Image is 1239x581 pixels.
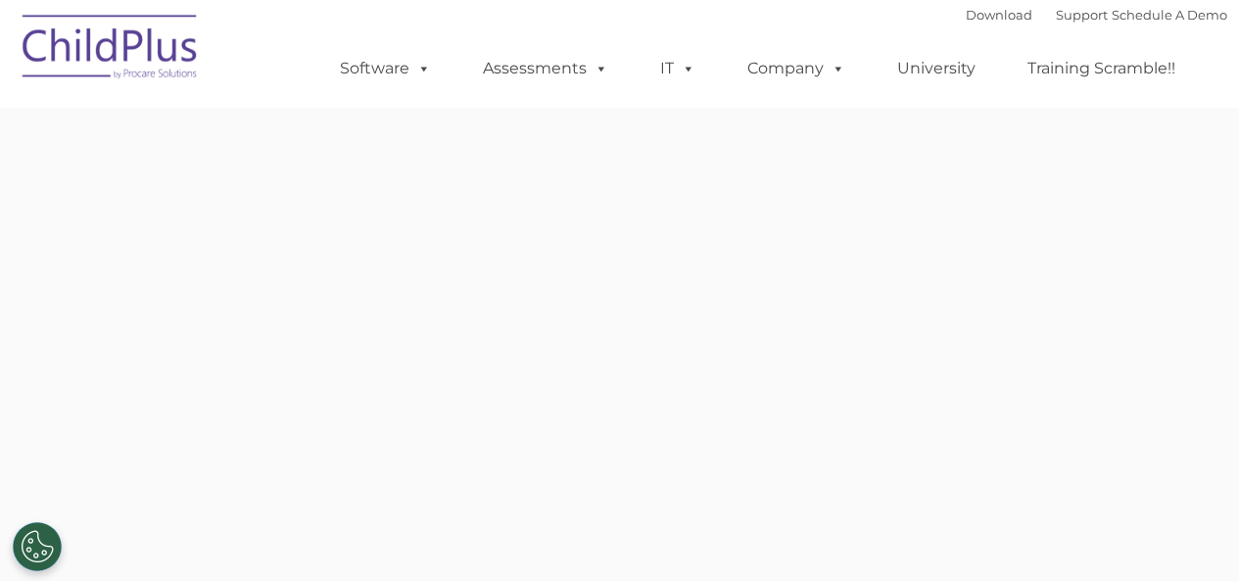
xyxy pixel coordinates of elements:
a: Assessments [463,49,628,88]
font: | [966,7,1227,23]
a: IT [641,49,715,88]
button: Cookies Settings [13,522,62,571]
img: ChildPlus by Procare Solutions [13,1,209,99]
a: University [878,49,995,88]
a: Training Scramble!! [1008,49,1195,88]
a: Schedule A Demo [1112,7,1227,23]
a: Download [966,7,1032,23]
a: Support [1056,7,1108,23]
a: Company [728,49,865,88]
a: Software [320,49,451,88]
